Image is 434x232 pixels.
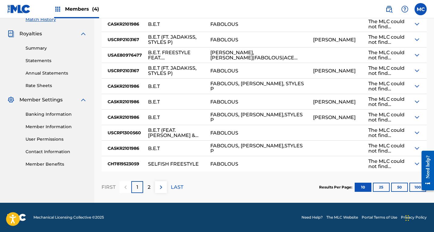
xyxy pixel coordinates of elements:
div: FABOLOUS [210,130,238,135]
span: Members [65,5,99,12]
div: [PERSON_NAME] [313,37,356,42]
img: Expand Icon [413,160,421,167]
div: FABOLOUS, [PERSON_NAME], STYLES P [210,81,307,91]
p: 2 [148,184,150,191]
img: expand [80,96,87,104]
a: Privacy Policy [401,215,427,220]
a: Contact Information [26,149,87,155]
div: FABOLOUS, [PERSON_NAME],STYLES P [210,143,307,153]
p: FIRST [102,184,115,191]
div: CA5KR2101986 [102,79,148,94]
div: [PERSON_NAME], [PERSON_NAME]|FABOLOUS|ACE HOOD [210,50,307,60]
img: MLC Logo [7,5,31,13]
div: The MLC could not find sufficient data to confirm this match. If you believe this recording shoul... [368,81,407,91]
div: B.E.T [148,84,160,89]
div: CA5KR2101986 [102,16,148,32]
div: USCRP1300560 [102,125,148,140]
img: Expand Icon [413,51,421,59]
div: B.E.T (FT. JADAKISS, STYLES P) [148,34,204,45]
a: Banking Information [26,111,87,118]
div: FABOLOUS, [PERSON_NAME],STYLES P [210,112,307,122]
div: SELFISH FREESTYLE [148,161,199,167]
span: Royalties [19,30,42,37]
div: B.E.T [148,115,160,120]
img: right [157,184,165,191]
span: Mechanical Licensing Collective © 2025 [33,215,104,220]
iframe: Chat Widget [404,203,434,232]
div: FABOLOUS [210,22,238,27]
div: CA5KR2101986 [102,110,148,125]
div: B.E.T. FREESTYLE FEAT. [PERSON_NAME], [PERSON_NAME], [PERSON_NAME], [PERSON_NAME] [148,50,204,60]
img: Expand Icon [413,98,421,105]
div: USCRP2103167 [102,63,148,78]
a: The MLC Website [326,215,358,220]
div: CH7819523059 [102,156,148,171]
div: FABOLOUS [210,161,238,167]
div: The MLC could not find sufficient data to confirm this match. If you believe this recording shoul... [368,143,407,153]
div: The MLC could not find sufficient data to confirm this match. If you believe this recording shoul... [368,50,407,60]
p: LAST [171,184,183,191]
div: The MLC could not find sufficient data to confirm this match. If you believe this recording shoul... [368,128,407,138]
a: Portal Terms of Use [362,215,397,220]
div: B.E.T [148,99,160,104]
a: Member Information [26,124,87,130]
div: The MLC could not find sufficient data to confirm this match. If you believe this recording shoul... [368,97,407,107]
a: Rate Sheets [26,83,87,89]
img: Expand Icon [413,114,421,121]
a: Match History [26,16,87,23]
div: The MLC could not find sufficient data to confirm this match. If you believe this recording shoul... [368,34,407,45]
div: USCRP2103167 [102,32,148,47]
a: Public Search [383,3,395,15]
button: 10 [355,183,371,192]
a: Need Help? [301,215,323,220]
div: [PERSON_NAME] [313,99,356,104]
p: Results Per Page: [319,185,354,190]
div: B.E.T [148,22,160,27]
iframe: Resource Center [417,145,434,195]
div: B.E.T (FT. JADAKISS, STYLES P) [148,65,204,76]
img: search [385,5,393,13]
div: CA5KR2101986 [102,94,148,109]
div: FABOLOUS [210,68,238,73]
div: FABOLOUS [210,99,238,104]
div: USAE80976477 [102,47,148,63]
img: Top Rightsholders [54,5,61,13]
a: Summary [26,45,87,51]
div: Help [399,3,411,15]
a: User Permissions [26,136,87,142]
div: User Menu [415,3,427,15]
div: The MLC could not find sufficient data to confirm this match. If you believe this recording shoul... [368,112,407,122]
div: Drag [405,209,409,227]
button: 50 [391,183,408,192]
img: Expand Icon [413,83,421,90]
a: Annual Statements [26,70,87,76]
button: 25 [373,183,390,192]
p: 1 [136,184,138,191]
div: The MLC could not find sufficient data to confirm this match. If you believe this recording shoul... [368,65,407,76]
div: B.E.T (FEAT. [PERSON_NAME] & STYLES P) [148,128,204,138]
div: The MLC could not find sufficient data to confirm this match. If you believe this recording shoul... [368,19,407,29]
a: Member Benefits [26,161,87,167]
button: 100 [409,183,426,192]
img: expand [80,30,87,37]
div: [PERSON_NAME] [313,115,356,120]
img: Expand Icon [413,145,421,152]
img: Expand Icon [413,36,421,43]
span: (4) [92,6,99,12]
a: Statements [26,58,87,64]
span: Member Settings [19,96,63,104]
img: Royalties [7,30,15,37]
img: Expand Icon [413,129,421,136]
img: logo [7,214,26,221]
img: Expand Icon [413,67,421,74]
img: Expand Icon [413,20,421,28]
div: [PERSON_NAME] [313,68,356,73]
div: B.E.T [148,146,160,151]
img: Member Settings [7,96,15,104]
div: FABOLOUS [210,37,238,42]
img: help [401,5,408,13]
div: CA5KR2101986 [102,141,148,156]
